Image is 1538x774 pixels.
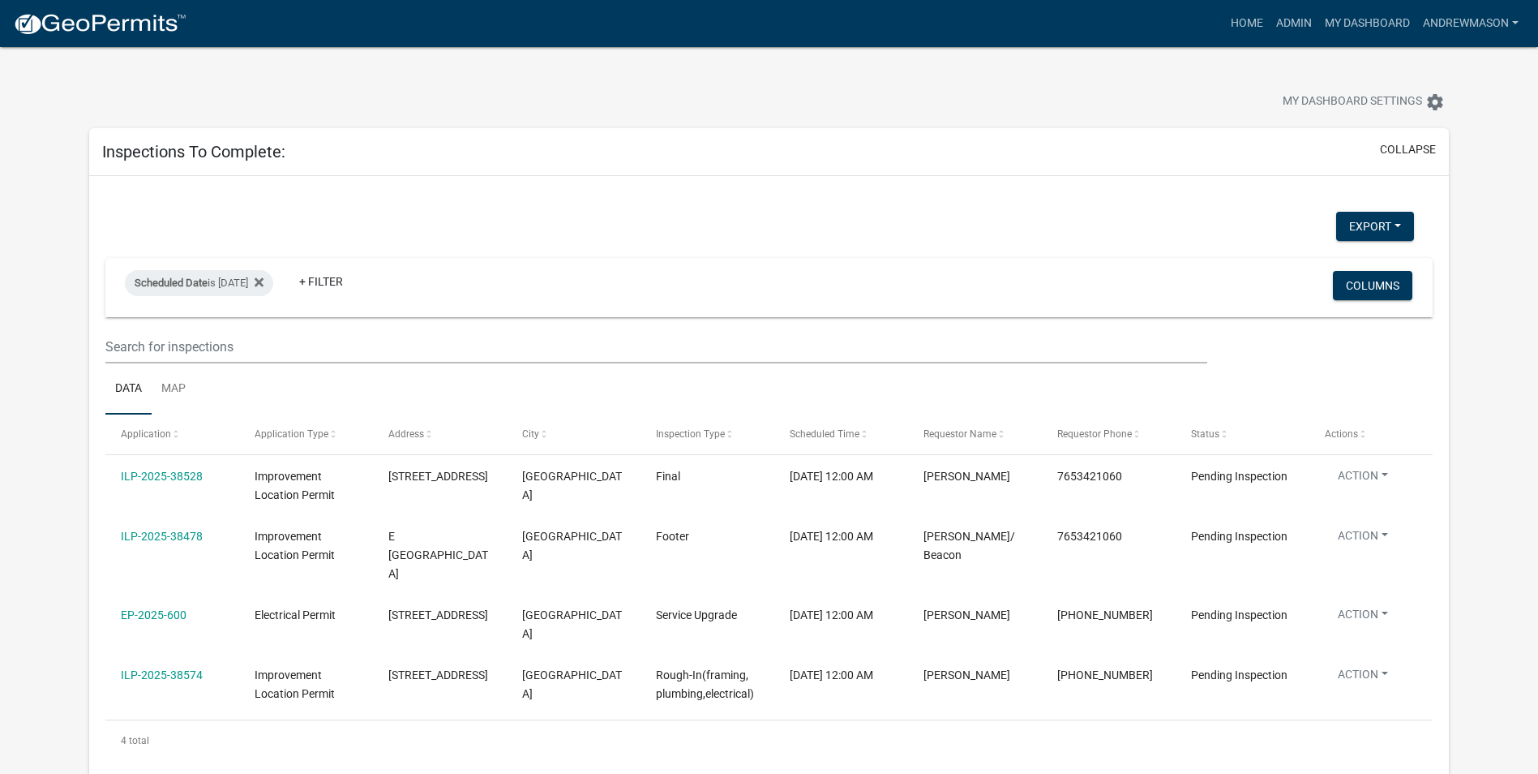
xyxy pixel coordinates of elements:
span: Pending Inspection [1191,608,1287,621]
datatable-header-cell: Actions [1309,415,1443,454]
span: 09/25/2025, 12:00 AM [790,669,873,682]
span: Application [121,428,171,440]
span: MOORESVILLE [522,608,622,640]
a: Admin [1270,8,1318,39]
span: Michael Dorsey [923,470,1010,483]
button: collapse [1380,141,1436,158]
span: Electrical Permit [255,608,336,621]
span: MOORESVILLE [522,669,622,700]
span: Requestor Name [923,428,996,440]
div: is [DATE] [125,270,273,296]
span: Requestor Phone [1057,428,1132,440]
span: MOORESVILLE [522,470,622,501]
span: Actions [1325,428,1358,440]
span: Rough-In(framing, plumbing,electrical) [656,669,754,700]
span: Pending Inspection [1191,530,1287,543]
button: My Dashboard Settingssettings [1270,86,1458,118]
span: 9620 N GASBURG RD [388,470,488,483]
input: Search for inspections [105,330,1207,363]
span: Address [388,428,424,440]
span: 7653421060 [1057,530,1122,543]
a: Map [152,363,195,415]
span: Improvement Location Permit [255,530,335,561]
span: 317-281-3910 [1057,669,1153,682]
span: Status [1191,428,1219,440]
span: Nelson, Tim [923,669,1010,682]
a: ILP-2025-38478 [121,530,203,543]
datatable-header-cell: Requestor Phone [1042,415,1176,454]
span: Pending Inspection [1191,470,1287,483]
button: Action [1325,666,1401,690]
button: Action [1325,527,1401,551]
button: Columns [1333,271,1412,300]
span: Footer [656,530,689,543]
span: 09/25/2025, 12:00 AM [790,470,873,483]
button: Export [1336,212,1414,241]
span: 09/25/2025, 12:00 AM [790,530,873,543]
i: settings [1425,92,1445,112]
a: Data [105,363,152,415]
a: EP-2025-600 [121,608,186,621]
span: Inspection Type [656,428,725,440]
datatable-header-cell: Requestor Name [908,415,1042,454]
span: Joe [923,608,1010,621]
span: 317-313-6028 [1057,608,1153,621]
h5: Inspections To Complete: [102,142,285,161]
button: Action [1325,467,1401,491]
span: Scheduled Time [790,428,859,440]
a: My Dashboard [1318,8,1416,39]
span: Improvement Location Permit [255,470,335,501]
span: My Dashboard Settings [1283,92,1422,112]
a: AndrewMason [1416,8,1525,39]
a: ILP-2025-38574 [121,669,203,682]
a: + Filter [286,267,356,296]
span: MOORESVILLE [522,530,622,561]
a: Home [1224,8,1270,39]
span: 09/25/2025, 12:00 AM [790,608,873,621]
datatable-header-cell: Application [105,415,239,454]
span: Joe W/ Beacon [923,530,1015,561]
span: 7653421060 [1057,470,1122,483]
span: E ORCHARD RD [388,530,488,580]
datatable-header-cell: Application Type [239,415,373,454]
span: Service Upgrade [656,608,737,621]
button: Action [1325,606,1401,630]
datatable-header-cell: Status [1176,415,1309,454]
span: 11026 N KITCHEN RD [388,669,488,682]
datatable-header-cell: Inspection Type [640,415,774,454]
div: 4 total [105,720,1433,761]
span: Application Type [255,428,328,440]
datatable-header-cell: Address [373,415,507,454]
span: Final [656,470,680,483]
datatable-header-cell: City [507,415,640,454]
span: City [522,428,539,440]
span: Scheduled Date [135,277,208,289]
a: ILP-2025-38528 [121,470,203,483]
span: Pending Inspection [1191,669,1287,682]
span: 6291 E S R 144 [388,608,488,621]
datatable-header-cell: Scheduled Time [774,415,908,454]
span: Improvement Location Permit [255,669,335,700]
